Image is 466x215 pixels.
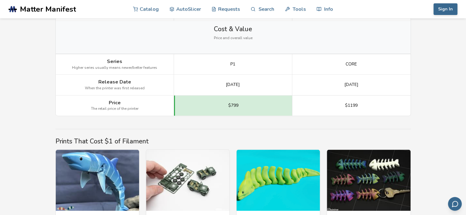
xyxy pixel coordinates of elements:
img: Flexi Tiger Shark (Articulated) [56,150,139,211]
span: [DATE] [344,82,358,87]
span: The retail price of the printer [91,107,138,111]
span: Matter Manifest [20,5,76,13]
span: CORE [346,62,357,67]
span: Series [107,59,122,64]
span: P1 [230,62,235,67]
img: Moray Eel (Articulated) [237,150,320,211]
span: $799 [228,103,238,108]
span: Cost & Value [214,25,252,33]
button: Send feedback via email [448,197,462,211]
span: Release Date [98,79,131,85]
span: [DATE] [226,82,240,87]
h2: Prints That Cost $1 of Filament [55,138,411,145]
img: Flexi Fish Bone Keychain [327,150,410,211]
span: Price [109,100,121,106]
span: Price and overall value [214,36,252,40]
span: $1199 [345,103,358,108]
span: When the printer was first released [85,86,145,91]
span: Higher series usually means newer/better features [72,66,157,70]
button: Sign In [434,3,457,15]
img: Buildable Jeep Car [146,150,229,211]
